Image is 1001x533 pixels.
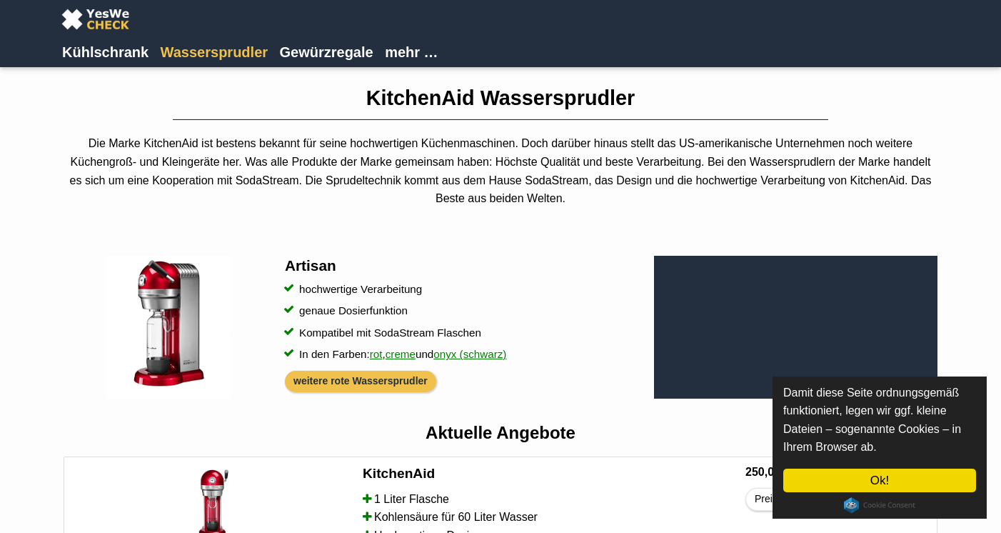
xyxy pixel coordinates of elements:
[64,422,937,444] h2: Aktuelle Angebote
[106,256,231,399] img: KitchenAid Wassersprudler Artisan Rot
[285,345,643,364] li: In den Farben: , und
[745,488,822,511] a: Preisalarm
[654,256,937,399] iframe: KitchenAid Wassersprudler Artisan
[64,134,937,207] p: Die Marke KitchenAid ist bestens bekannt für seine hochwertigen Küchenmaschinen. Doch darüber hin...
[783,384,976,457] p: Damit diese Seite ordnungsgemäß funktioniert, legen wir ggf. kleine Dateien – sogenannte Cookies ...
[58,39,153,61] a: Kühlschrank
[844,497,915,513] a: Cookie Consent plugin for the EU cookie law
[374,508,538,527] span: Kohlensäure für 60 Liter Wasser
[374,490,449,509] span: 1 Liter Flasche
[783,469,976,492] a: Ok!
[363,464,734,486] a: KitchenAid
[381,39,442,61] a: mehr …
[285,302,643,320] li: genaue Dosierfunktion
[370,339,383,369] a: rot
[363,464,435,483] h4: KitchenAid
[285,280,643,299] li: hochwertige Verarbeitung
[58,6,133,31] img: YesWeCheck Logo
[285,256,643,275] h3: Artisan
[64,86,937,111] h1: KitchenAid Wassersprudler
[293,375,428,387] a: weitere rote Wassersprudler
[285,324,643,342] li: Kompatibel mit SodaStream Flaschen
[386,339,416,369] a: creme
[745,464,925,480] h6: 250,00 €
[433,339,506,369] a: onyx (schwarz)
[276,39,378,61] a: Gewürzregale
[156,39,272,61] a: Wassersprudler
